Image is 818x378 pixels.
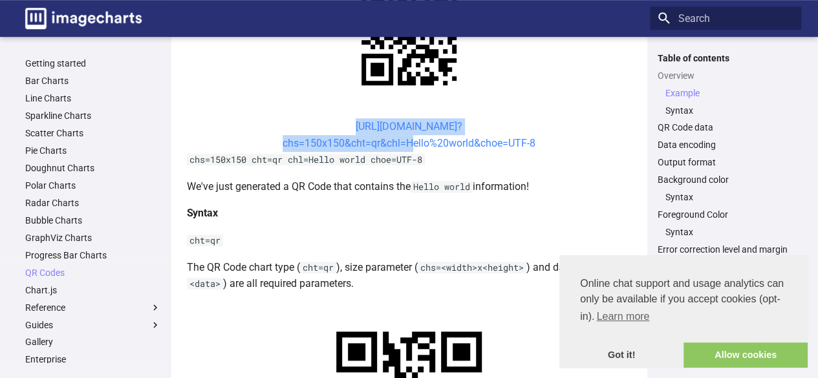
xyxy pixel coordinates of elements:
a: Syntax [665,105,793,116]
p: The QR Code chart type ( ), size parameter ( ) and data ( ) are all required parameters. [187,259,632,292]
a: Getting started [25,58,161,69]
a: Background color [658,174,793,185]
a: Gallery [25,336,161,348]
a: Syntax [665,191,793,203]
a: Progress Bar Charts [25,249,161,261]
nav: Foreground Color [658,226,793,238]
code: Hello world [411,181,473,193]
nav: Background color [658,191,793,203]
code: chs=<width>x<height> [418,262,526,273]
a: Chart.js [25,284,161,296]
a: Polar Charts [25,180,161,191]
a: Scatter Charts [25,127,161,139]
div: cookieconsent [559,255,808,368]
h4: Syntax [187,205,632,222]
a: QR Codes [25,267,161,278]
nav: Table of contents [650,52,801,256]
a: Syntax [665,226,793,238]
a: Error correction level and margin [658,244,793,255]
label: Table of contents [650,52,801,64]
p: We've just generated a QR Code that contains the information! [187,178,632,195]
a: [URL][DOMAIN_NAME]?chs=150x150&cht=qr&chl=Hello%20world&choe=UTF-8 [283,120,535,149]
a: GraphViz Charts [25,232,161,244]
a: Enterprise [25,353,161,365]
a: Foreground Color [658,209,793,220]
a: dismiss cookie message [559,342,683,368]
a: Output format [658,156,793,168]
a: Bubble Charts [25,215,161,226]
a: Doughnut Charts [25,162,161,174]
a: Line Charts [25,92,161,104]
a: Radar Charts [25,197,161,209]
img: logo [25,8,142,29]
a: Sparkline Charts [25,110,161,121]
input: Search [650,6,801,30]
a: Image-Charts documentation [20,3,147,34]
a: Data encoding [658,139,793,151]
a: Pie Charts [25,145,161,156]
code: cht=qr [300,262,336,273]
a: allow cookies [683,342,808,368]
span: Online chat support and usage analytics can only be available if you accept cookies (opt-in). [580,276,787,326]
code: chs=150x150 cht=qr chl=Hello world choe=UTF-8 [187,154,425,165]
a: Bar Charts [25,75,161,87]
a: Overview [658,70,793,81]
label: Reference [25,302,161,313]
label: Guides [25,319,161,331]
a: learn more about cookies [594,307,651,326]
a: QR Code data [658,121,793,133]
nav: Overview [658,87,793,116]
a: Example [665,87,793,99]
code: cht=qr [187,235,223,246]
